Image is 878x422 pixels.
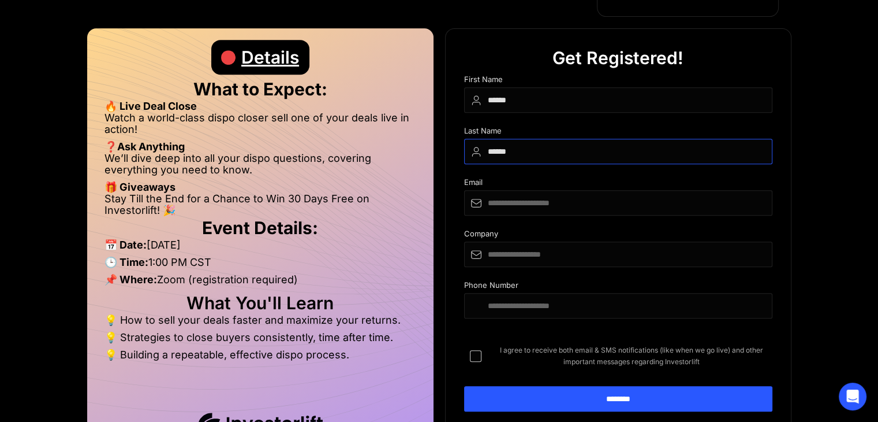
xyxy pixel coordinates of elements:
[104,181,175,193] strong: 🎁 Giveaways
[491,345,772,368] span: I agree to receive both email & SMS notifications (like when we go live) and other important mess...
[464,178,772,190] div: Email
[104,239,147,251] strong: 📅 Date:
[104,273,157,286] strong: 📌 Where:
[104,153,416,182] li: We’ll dive deep into all your dispo questions, covering everything you need to know.
[104,274,416,291] li: Zoom (registration required)
[104,297,416,309] h2: What You'll Learn
[104,100,197,112] strong: 🔥 Live Deal Close
[104,112,416,141] li: Watch a world-class dispo closer sell one of your deals live in action!
[464,281,772,293] div: Phone Number
[104,140,185,153] strong: ❓Ask Anything
[104,257,416,274] li: 1:00 PM CST
[104,332,416,349] li: 💡 Strategies to close buyers consistently, time after time.
[104,256,148,268] strong: 🕒 Time:
[104,239,416,257] li: [DATE]
[104,349,416,361] li: 💡 Building a repeatable, effective dispo process.
[839,383,866,410] div: Open Intercom Messenger
[464,229,772,242] div: Company
[464,127,772,139] div: Last Name
[202,217,318,238] strong: Event Details:
[464,75,772,87] div: First Name
[241,40,299,75] div: Details
[104,314,416,332] li: 💡 How to sell your deals faster and maximize your returns.
[104,193,416,216] li: Stay Till the End for a Chance to Win 30 Days Free on Investorlift! 🎉
[193,79,327,99] strong: What to Expect:
[552,40,683,75] div: Get Registered!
